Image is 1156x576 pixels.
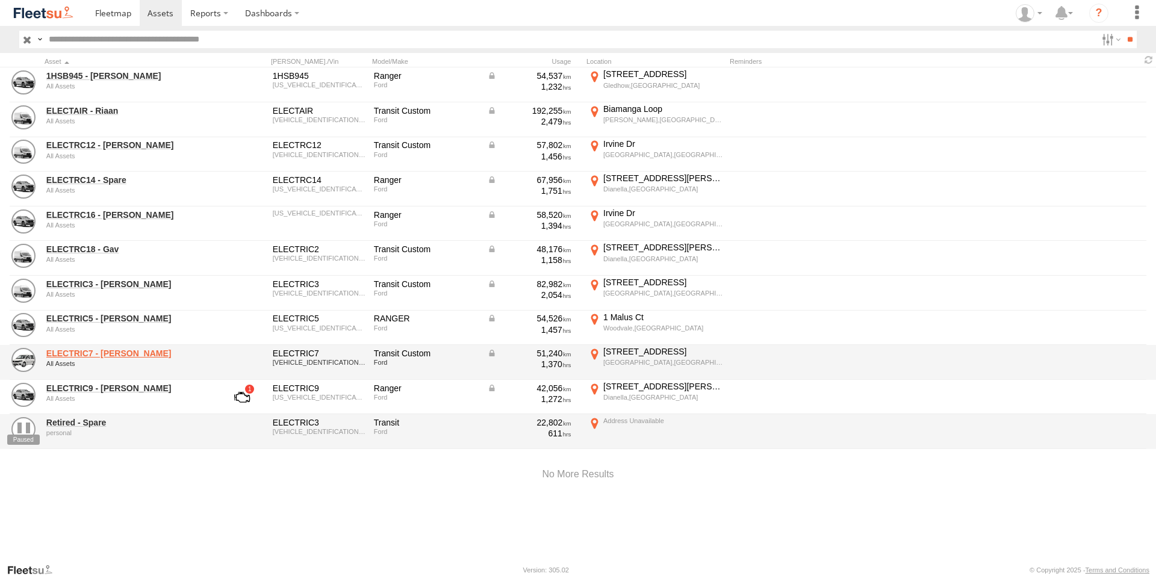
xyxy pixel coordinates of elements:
[374,313,479,324] div: RANGER
[586,104,725,136] label: Click to View Current Location
[374,116,479,123] div: Ford
[487,290,571,300] div: 2,054
[374,185,479,193] div: Ford
[273,324,365,332] div: MNAUMAF50FW514751
[1142,54,1156,66] span: Refresh
[487,394,571,404] div: 1,272
[46,82,211,90] div: undefined
[273,313,365,324] div: ELECTRIC5
[46,244,211,255] a: ELECTRC18 - Gav
[603,104,723,114] div: Biamanga Loop
[487,151,571,162] div: 1,456
[45,57,213,66] div: Click to Sort
[586,69,725,101] label: Click to View Current Location
[273,151,365,158] div: WF0YXXTTGYLS21315
[271,57,367,66] div: [PERSON_NAME]./Vin
[487,428,571,439] div: 611
[273,116,365,123] div: WF0YXXTTGYNJ17812
[603,208,723,218] div: Irvine Dr
[46,70,211,81] a: 1HSB945 - [PERSON_NAME]
[487,140,571,150] div: Data from Vehicle CANbus
[603,185,723,193] div: Dianella,[GEOGRAPHIC_DATA]
[487,209,571,220] div: Data from Vehicle CANbus
[11,105,36,129] a: View Asset Details
[11,140,36,164] a: View Asset Details
[603,289,723,297] div: [GEOGRAPHIC_DATA],[GEOGRAPHIC_DATA]
[487,116,571,127] div: 2,479
[374,348,479,359] div: Transit Custom
[374,359,479,366] div: Ford
[374,244,479,255] div: Transit Custom
[487,279,571,290] div: Data from Vehicle CANbus
[273,175,365,185] div: ELECTRC14
[730,57,922,66] div: Reminders
[374,105,479,116] div: Transit Custom
[46,291,211,298] div: undefined
[273,105,365,116] div: ELECTAIR
[487,417,571,428] div: 22,802
[374,417,479,428] div: Transit
[586,173,725,205] label: Click to View Current Location
[1089,4,1108,23] i: ?
[273,185,365,193] div: MNAUMAF80GW574265
[35,31,45,48] label: Search Query
[374,81,479,88] div: Ford
[374,394,479,401] div: Ford
[46,326,211,333] div: undefined
[12,5,75,21] img: fleetsu-logo-horizontal.svg
[603,393,723,401] div: Dianella,[GEOGRAPHIC_DATA]
[11,279,36,303] a: View Asset Details
[487,244,571,255] div: Data from Vehicle CANbus
[374,70,479,81] div: Ranger
[487,175,571,185] div: Data from Vehicle CANbus
[603,277,723,288] div: [STREET_ADDRESS]
[273,394,365,401] div: MNAUMAF50FW475764
[586,415,725,448] label: Click to View Current Location
[273,348,365,359] div: ELECTRIC7
[372,57,480,66] div: Model/Make
[273,70,365,81] div: 1HSB945
[273,255,365,262] div: WF0YXXTTGYMJ86128
[46,395,211,402] div: undefined
[46,383,211,394] a: ELECTRIC9 - [PERSON_NAME]
[603,81,723,90] div: Gledhow,[GEOGRAPHIC_DATA]
[46,105,211,116] a: ELECTAIR - Riaan
[46,140,211,150] a: ELECTRC12 - [PERSON_NAME]
[11,348,36,372] a: View Asset Details
[487,313,571,324] div: Data from Vehicle CANbus
[1086,566,1149,574] a: Terms and Conditions
[46,256,211,263] div: undefined
[7,564,62,576] a: Visit our Website
[46,417,211,428] a: Retired - Spare
[46,187,211,194] div: undefined
[603,312,723,323] div: 1 Malus Ct
[586,138,725,171] label: Click to View Current Location
[487,383,571,394] div: Data from Vehicle CANbus
[11,70,36,94] a: View Asset Details
[603,220,723,228] div: [GEOGRAPHIC_DATA],[GEOGRAPHIC_DATA]
[11,417,36,441] a: View Asset Details
[374,383,479,394] div: Ranger
[273,209,365,217] div: MNACMEF70PW281940
[487,359,571,370] div: 1,370
[487,348,571,359] div: Data from Vehicle CANbus
[603,358,723,367] div: [GEOGRAPHIC_DATA],[GEOGRAPHIC_DATA]
[586,346,725,379] label: Click to View Current Location
[586,381,725,413] label: Click to View Current Location
[273,279,365,290] div: ELECTRIC3
[603,346,723,357] div: [STREET_ADDRESS]
[603,173,723,184] div: [STREET_ADDRESS][PERSON_NAME]
[273,140,365,150] div: ELECTRC12
[374,209,479,220] div: Ranger
[220,383,264,412] a: View Asset with Fault/s
[603,116,723,124] div: [PERSON_NAME],[GEOGRAPHIC_DATA]
[374,428,479,435] div: Ford
[487,185,571,196] div: 1,751
[46,152,211,159] div: undefined
[374,220,479,228] div: Ford
[487,220,571,231] div: 1,394
[273,290,365,297] div: WF0YXXTTGYLS21315
[487,105,571,116] div: Data from Vehicle CANbus
[603,69,723,79] div: [STREET_ADDRESS]
[586,57,725,66] div: Location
